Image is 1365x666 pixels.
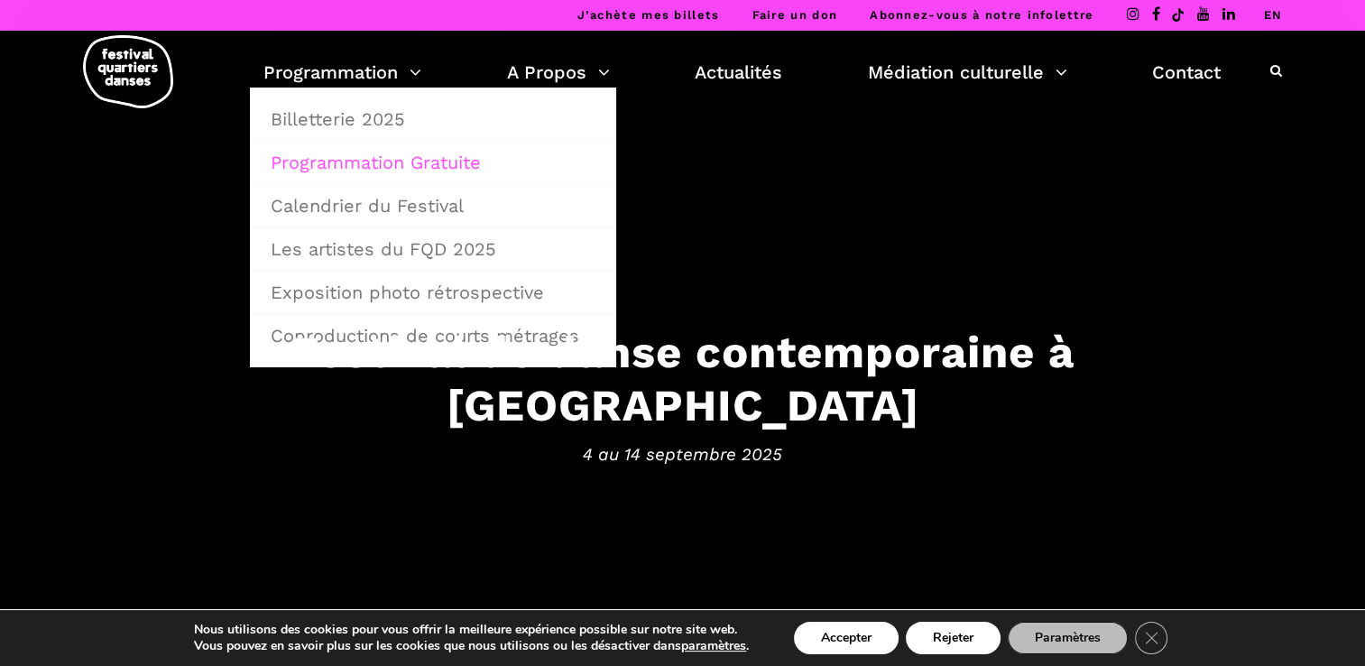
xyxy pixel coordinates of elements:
h3: Festival de danse contemporaine à [GEOGRAPHIC_DATA] [124,326,1242,432]
a: Abonnez-vous à notre infolettre [870,8,1093,22]
button: Rejeter [906,622,1001,654]
p: Vous pouvez en savoir plus sur les cookies que nous utilisons ou les désactiver dans . [194,638,749,654]
a: Programmation Gratuite [260,142,606,183]
button: Paramètres [1008,622,1128,654]
a: Billetterie 2025 [260,98,606,140]
a: Médiation culturelle [868,57,1067,88]
button: Close GDPR Cookie Banner [1135,622,1167,654]
a: Exposition photo rétrospective [260,272,606,313]
a: Programmation [263,57,421,88]
img: logo-fqd-med [83,35,173,108]
p: Nous utilisons des cookies pour vous offrir la meilleure expérience possible sur notre site web. [194,622,749,638]
a: EN [1263,8,1282,22]
a: Les artistes du FQD 2025 [260,228,606,270]
a: Contact [1152,57,1221,88]
a: J’achète mes billets [576,8,719,22]
button: paramètres [681,638,746,654]
span: 4 au 14 septembre 2025 [124,440,1242,467]
a: Faire un don [752,8,837,22]
a: Actualités [695,57,782,88]
a: A Propos [507,57,610,88]
a: Calendrier du Festival [260,185,606,227]
a: Coproductions de courts métrages [260,315,606,356]
button: Accepter [794,622,899,654]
